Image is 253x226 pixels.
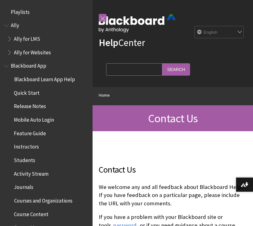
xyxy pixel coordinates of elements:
[14,34,40,42] span: Ally for LMS
[195,26,244,39] select: Site Language Selector
[162,63,190,75] input: Search
[14,182,33,190] span: Journals
[11,61,46,69] span: Blackboard App
[11,20,19,29] span: Ally
[14,128,46,136] span: Feature Guide
[14,169,48,177] span: Activity Stream
[99,15,176,32] img: Blackboard by Anthology
[99,163,247,176] h2: Contact Us
[99,183,247,207] p: We welcome any and all feedback about Blackboard Help. If you have feedback on a particular page,...
[4,20,89,58] nav: Book outline for Anthology Ally Help
[148,111,197,125] span: Contact Us
[14,142,39,150] span: Instructors
[14,209,48,217] span: Course Content
[14,155,35,163] span: Students
[14,74,75,82] span: Blackboard Learn App Help
[14,47,51,56] span: Ally for Websites
[14,101,46,110] span: Release Notes
[11,7,30,15] span: Playlists
[14,88,39,96] span: Quick Start
[99,36,145,49] a: HelpCenter
[99,36,118,49] strong: Help
[14,115,54,123] span: Mobile Auto Login
[99,91,110,99] a: Home
[14,195,72,204] span: Courses and Organizations
[4,7,89,17] nav: Book outline for Playlists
